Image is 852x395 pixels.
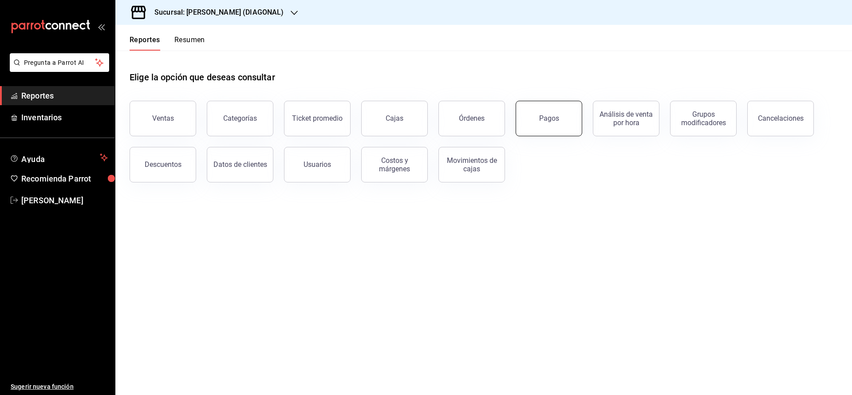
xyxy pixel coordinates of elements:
[367,156,422,173] div: Costos y márgenes
[539,114,559,122] div: Pagos
[516,101,582,136] button: Pagos
[758,114,804,122] div: Cancelaciones
[438,147,505,182] button: Movimientos de cajas
[361,147,428,182] button: Costos y márgenes
[386,113,404,124] div: Cajas
[444,156,499,173] div: Movimientos de cajas
[213,160,267,169] div: Datos de clientes
[284,147,351,182] button: Usuarios
[21,90,108,102] span: Reportes
[11,382,108,391] span: Sugerir nueva función
[593,101,659,136] button: Análisis de venta por hora
[670,101,737,136] button: Grupos modificadores
[147,7,284,18] h3: Sucursal: [PERSON_NAME] (DIAGONAL)
[130,101,196,136] button: Ventas
[284,101,351,136] button: Ticket promedio
[21,152,96,163] span: Ayuda
[676,110,731,127] div: Grupos modificadores
[130,36,160,51] button: Reportes
[599,110,654,127] div: Análisis de venta por hora
[207,147,273,182] button: Datos de clientes
[747,101,814,136] button: Cancelaciones
[145,160,181,169] div: Descuentos
[98,23,105,30] button: open_drawer_menu
[304,160,331,169] div: Usuarios
[24,58,95,67] span: Pregunta a Parrot AI
[174,36,205,51] button: Resumen
[438,101,505,136] button: Órdenes
[10,53,109,72] button: Pregunta a Parrot AI
[152,114,174,122] div: Ventas
[459,114,485,122] div: Órdenes
[21,173,108,185] span: Recomienda Parrot
[130,71,275,84] h1: Elige la opción que deseas consultar
[361,101,428,136] a: Cajas
[6,64,109,74] a: Pregunta a Parrot AI
[130,36,205,51] div: navigation tabs
[207,101,273,136] button: Categorías
[21,194,108,206] span: [PERSON_NAME]
[21,111,108,123] span: Inventarios
[223,114,257,122] div: Categorías
[130,147,196,182] button: Descuentos
[292,114,343,122] div: Ticket promedio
